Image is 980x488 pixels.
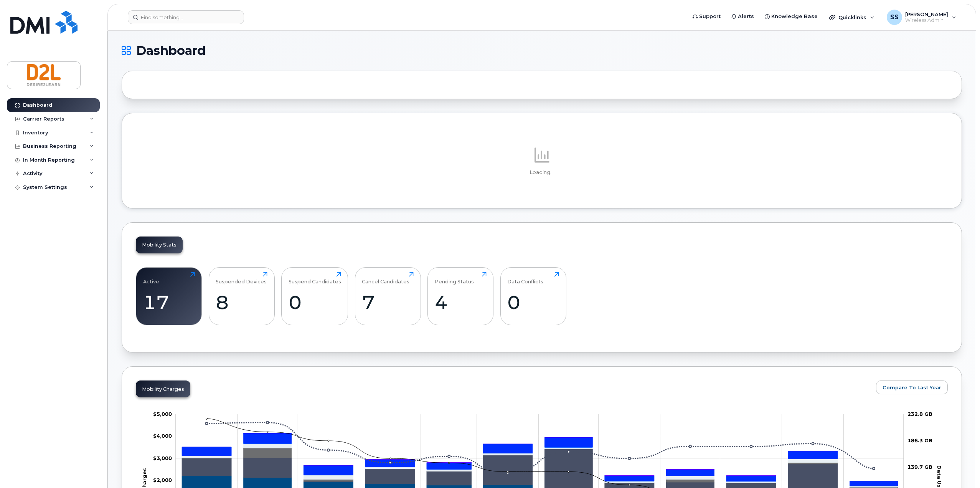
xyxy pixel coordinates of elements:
g: $0 [153,455,172,461]
div: 0 [507,291,559,314]
a: Cancel Candidates7 [362,272,414,321]
div: 7 [362,291,414,314]
div: 4 [435,291,487,314]
g: $0 [153,433,172,439]
a: Active17 [143,272,195,321]
tspan: $3,000 [153,455,172,461]
tspan: $2,000 [153,477,172,483]
div: Cancel Candidates [362,272,409,285]
div: Suspended Devices [216,272,267,285]
p: Loading... [136,169,948,176]
g: PST [182,433,898,481]
a: Pending Status4 [435,272,487,321]
tspan: 232.8 GB [907,410,932,417]
div: Pending Status [435,272,474,285]
span: Dashboard [136,45,206,56]
tspan: $4,000 [153,433,172,439]
span: Compare To Last Year [883,384,941,391]
div: Data Conflicts [507,272,543,285]
a: Data Conflicts0 [507,272,559,321]
a: Suspend Candidates0 [289,272,341,321]
g: Features [182,443,898,487]
tspan: 186.3 GB [907,437,932,443]
div: Active [143,272,159,285]
g: HST [182,433,898,486]
div: 17 [143,291,195,314]
g: $0 [153,477,172,483]
div: Suspend Candidates [289,272,341,285]
a: Suspended Devices8 [216,272,267,321]
tspan: $5,000 [153,410,172,417]
tspan: 139.7 GB [907,463,932,470]
div: 0 [289,291,341,314]
button: Compare To Last Year [876,380,948,394]
g: $0 [153,410,172,417]
div: 8 [216,291,267,314]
